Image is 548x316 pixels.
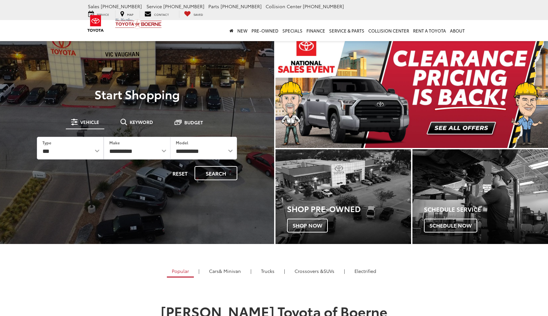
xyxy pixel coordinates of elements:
[249,268,253,274] li: |
[295,268,324,274] span: Crossovers &
[411,20,448,41] a: Rent a Toyota
[195,166,237,180] button: Search
[179,11,208,18] a: My Saved Vehicles
[366,20,411,41] a: Collision Center
[448,20,467,41] a: About
[167,166,193,180] button: Reset
[275,149,411,244] div: Toyota
[194,12,203,16] span: Saved
[303,3,344,10] span: [PHONE_NUMBER]
[28,87,247,101] p: Start Shopping
[412,149,548,244] div: Toyota
[97,12,109,16] span: Service
[42,140,51,145] label: Type
[115,11,138,18] a: Map
[83,13,108,34] img: Toyota
[227,20,235,41] a: Home
[197,268,201,274] li: |
[101,3,142,10] span: [PHONE_NUMBER]
[83,11,114,18] a: Service
[256,265,279,277] a: Trucks
[154,12,169,16] span: Contact
[287,204,411,213] h3: Shop Pre-Owned
[290,265,339,277] a: SUVs
[412,149,548,244] a: Schedule Service Schedule Now
[424,219,477,232] span: Schedule Now
[109,140,120,145] label: Make
[219,268,241,274] span: & Minivan
[350,265,381,277] a: Electrified
[327,20,366,41] a: Service & Parts: Opens in a new tab
[88,3,99,10] span: Sales
[266,3,301,10] span: Collision Center
[304,20,327,41] a: Finance
[208,3,219,10] span: Parts
[130,120,153,124] span: Keyword
[287,219,328,232] span: Shop Now
[235,20,249,41] a: New
[507,46,548,135] button: Click to view next picture.
[80,120,99,124] span: Vehicle
[424,206,548,213] h4: Schedule Service
[176,140,188,145] label: Model
[275,46,316,135] button: Click to view previous picture.
[146,3,162,10] span: Service
[249,20,280,41] a: Pre-Owned
[204,265,246,277] a: Cars
[342,268,347,274] li: |
[282,268,287,274] li: |
[163,3,204,10] span: [PHONE_NUMBER]
[221,3,262,10] span: [PHONE_NUMBER]
[140,11,174,18] a: Contact
[275,149,411,244] a: Shop Pre-Owned Shop Now
[127,12,133,16] span: Map
[184,120,203,125] span: Budget
[167,265,194,278] a: Popular
[280,20,304,41] a: Specials
[115,18,162,29] img: Vic Vaughan Toyota of Boerne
